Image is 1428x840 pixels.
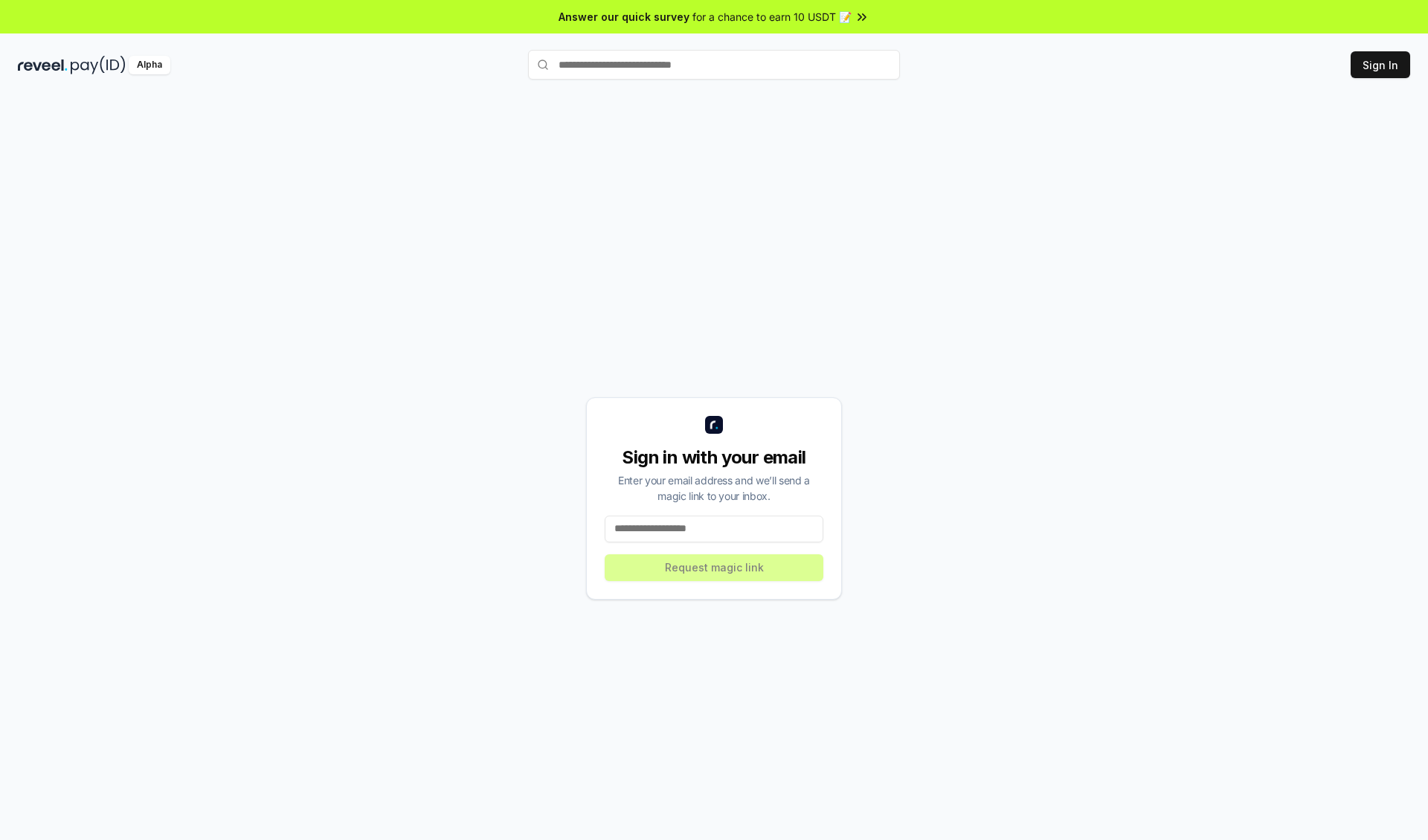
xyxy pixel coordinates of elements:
button: Sign In [1351,51,1410,78]
img: logo_small [705,416,723,434]
img: pay_id [71,56,126,74]
div: Enter your email address and we’ll send a magic link to your inbox. [605,472,823,504]
div: Sign in with your email [605,446,823,469]
span: for a chance to earn 10 USDT 📝 [692,9,852,25]
img: reveel_dark [18,56,68,74]
span: Answer our quick survey [559,9,689,25]
div: Alpha [129,56,170,74]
